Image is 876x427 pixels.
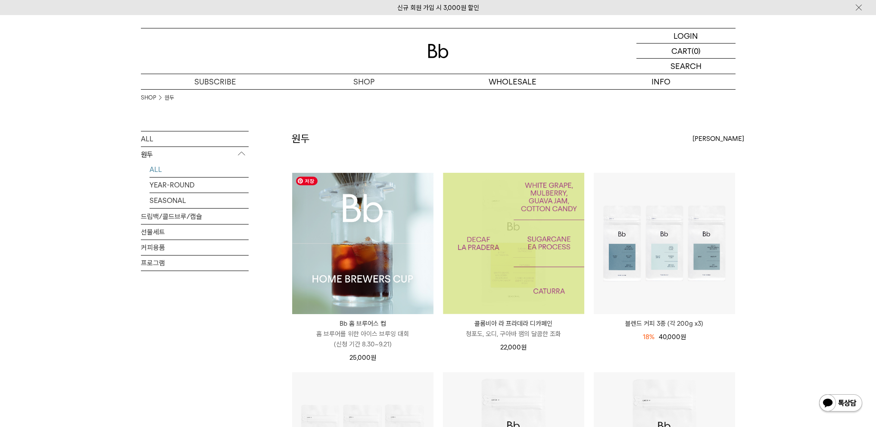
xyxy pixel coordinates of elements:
h2: 원두 [292,131,310,146]
span: 저장 [296,177,318,185]
a: Bb 홈 브루어스 컵 홈 브루어를 위한 아이스 브루잉 대회(신청 기간 8.30~9.21) [292,318,433,349]
a: 콜롬비아 라 프라데라 디카페인 [443,173,584,314]
p: 홈 브루어를 위한 아이스 브루잉 대회 (신청 기간 8.30~9.21) [292,329,433,349]
span: 25,000 [349,354,376,362]
a: 콜롬비아 라 프라데라 디카페인 청포도, 오디, 구아바 잼의 달콤한 조화 [443,318,584,339]
span: 원 [680,333,686,341]
a: 신규 회원 가입 시 3,000원 할인 [397,4,479,12]
p: 원두 [141,147,249,162]
p: LOGIN [673,28,698,43]
a: 선물세트 [141,224,249,240]
p: WHOLESALE [438,74,587,89]
img: 로고 [428,44,449,58]
span: 원 [521,343,527,351]
p: Bb 홈 브루어스 컵 [292,318,433,329]
a: SEASONAL [150,193,249,208]
img: 1000001223_add2_021.jpg [292,173,433,314]
span: [PERSON_NAME] [692,134,744,144]
span: 22,000 [500,343,527,351]
a: 블렌드 커피 3종 (각 200g x3) [594,318,735,329]
a: YEAR-ROUND [150,178,249,193]
a: ALL [141,131,249,146]
a: LOGIN [636,28,736,44]
p: SEARCH [670,59,701,74]
a: CART (0) [636,44,736,59]
a: 커피용품 [141,240,249,255]
p: INFO [587,74,736,89]
img: 카카오톡 채널 1:1 채팅 버튼 [818,393,863,414]
a: 원두 [165,94,174,102]
a: 프로그램 [141,256,249,271]
p: CART [671,44,692,58]
p: 청포도, 오디, 구아바 잼의 달콤한 조화 [443,329,584,339]
img: 1000001187_add2_054.jpg [443,173,584,314]
a: SUBSCRIBE [141,74,290,89]
div: 18% [643,332,655,342]
span: 원 [371,354,376,362]
img: 블렌드 커피 3종 (각 200g x3) [594,173,735,314]
span: 40,000 [659,333,686,341]
a: ALL [150,162,249,177]
p: 콜롬비아 라 프라데라 디카페인 [443,318,584,329]
a: Bb 홈 브루어스 컵 [292,173,433,314]
a: 드립백/콜드브루/캡슐 [141,209,249,224]
a: SHOP [290,74,438,89]
a: SHOP [141,94,156,102]
p: (0) [692,44,701,58]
